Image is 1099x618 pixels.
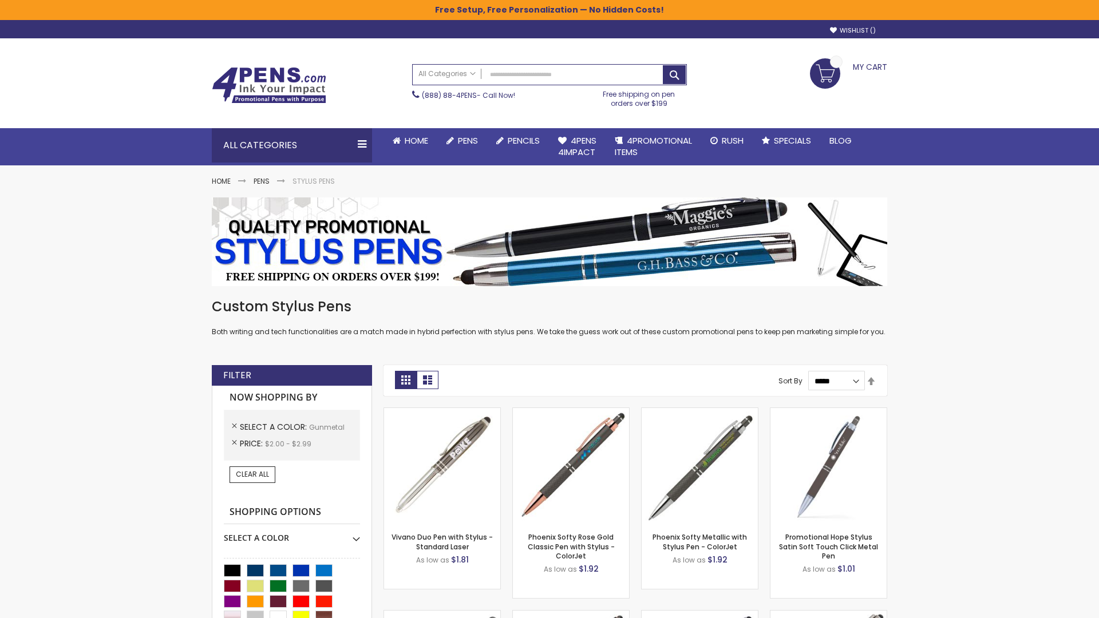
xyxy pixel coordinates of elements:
[309,422,345,432] span: Gunmetal
[224,386,360,410] strong: Now Shopping by
[642,408,758,524] img: Phoenix Softy Metallic with Stylus Pen - ColorJet-Gunmetal
[416,555,449,565] span: As low as
[224,500,360,525] strong: Shopping Options
[236,469,269,479] span: Clear All
[508,134,540,146] span: Pencils
[422,90,477,100] a: (888) 88-4PENS
[395,371,417,389] strong: Grid
[753,128,820,153] a: Specials
[392,532,493,551] a: Vivano Duo Pen with Stylus - Standard Laser
[701,128,753,153] a: Rush
[230,466,275,482] a: Clear All
[212,176,231,186] a: Home
[615,134,692,158] span: 4PROMOTIONAL ITEMS
[422,90,515,100] span: - Call Now!
[212,197,887,286] img: Stylus Pens
[212,298,887,337] div: Both writing and tech functionalities are a match made in hybrid perfection with stylus pens. We ...
[212,67,326,104] img: 4Pens Custom Pens and Promotional Products
[413,65,481,84] a: All Categories
[606,128,701,165] a: 4PROMOTIONALITEMS
[240,438,265,449] span: Price
[405,134,428,146] span: Home
[451,554,469,565] span: $1.81
[830,26,876,35] a: Wishlist
[558,134,596,158] span: 4Pens 4impact
[240,421,309,433] span: Select A Color
[820,128,861,153] a: Blog
[418,69,476,78] span: All Categories
[212,298,887,316] h1: Custom Stylus Pens
[779,532,878,560] a: Promotional Hope Stylus Satin Soft Touch Click Metal Pen
[513,407,629,417] a: Phoenix Softy Rose Gold Classic Pen with Stylus - ColorJet-Gunmetal
[212,128,372,163] div: All Categories
[292,176,335,186] strong: Stylus Pens
[829,134,852,146] span: Blog
[437,128,487,153] a: Pens
[837,563,855,575] span: $1.01
[778,376,802,386] label: Sort By
[722,134,744,146] span: Rush
[579,563,599,575] span: $1.92
[549,128,606,165] a: 4Pens4impact
[458,134,478,146] span: Pens
[223,369,251,382] strong: Filter
[384,408,500,524] img: Vivano Duo Pen with Stylus - Standard Laser-Gunmetal
[591,85,687,108] div: Free shipping on pen orders over $199
[707,554,728,565] span: $1.92
[770,408,887,524] img: Promotional Hope Stylus Satin Soft Touch Click Metal Pen-Gunmetal
[224,524,360,544] div: Select A Color
[802,564,836,574] span: As low as
[513,408,629,524] img: Phoenix Softy Rose Gold Classic Pen with Stylus - ColorJet-Gunmetal
[770,407,887,417] a: Promotional Hope Stylus Satin Soft Touch Click Metal Pen-Gunmetal
[487,128,549,153] a: Pencils
[673,555,706,565] span: As low as
[774,134,811,146] span: Specials
[642,407,758,417] a: Phoenix Softy Metallic with Stylus Pen - ColorJet-Gunmetal
[653,532,747,551] a: Phoenix Softy Metallic with Stylus Pen - ColorJet
[544,564,577,574] span: As low as
[528,532,615,560] a: Phoenix Softy Rose Gold Classic Pen with Stylus - ColorJet
[254,176,270,186] a: Pens
[384,128,437,153] a: Home
[384,407,500,417] a: Vivano Duo Pen with Stylus - Standard Laser-Gunmetal
[265,439,311,449] span: $2.00 - $2.99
